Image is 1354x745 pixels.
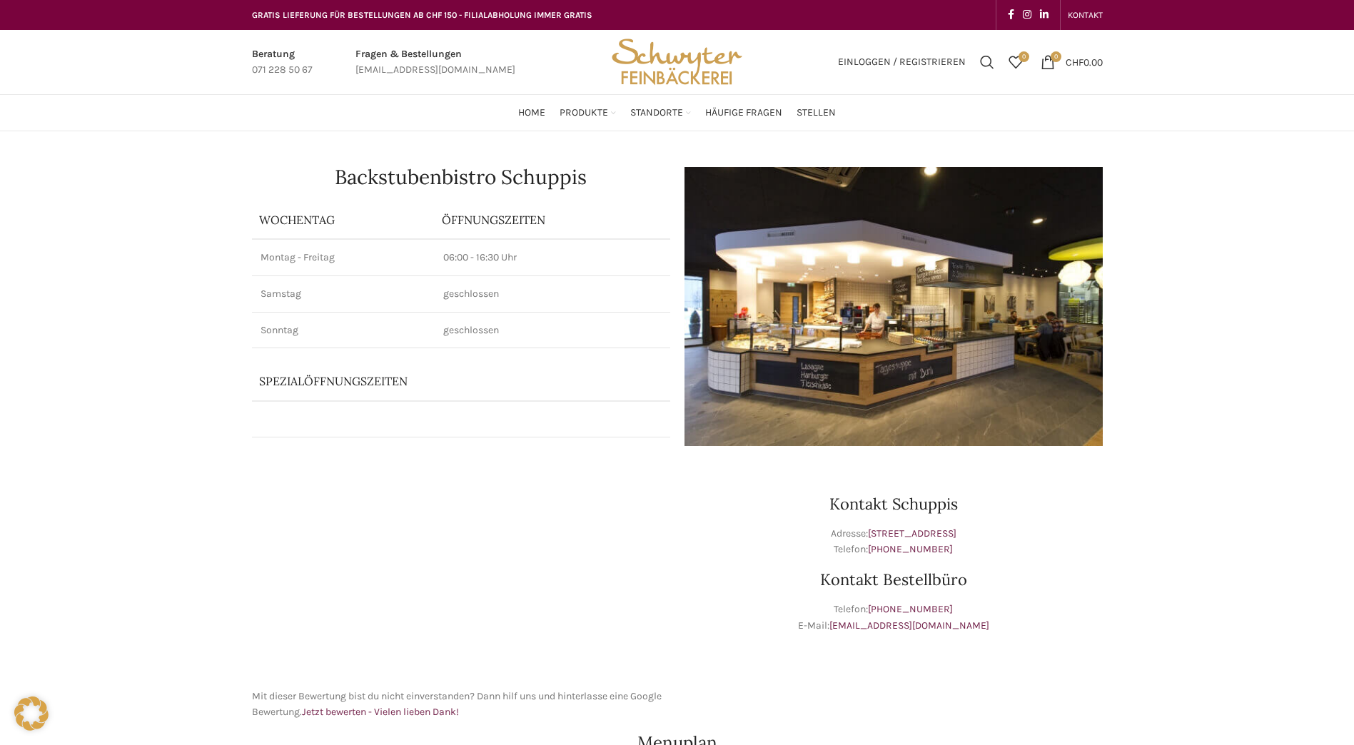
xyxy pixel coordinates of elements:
h3: Kontakt Schuppis [684,496,1103,512]
a: Site logo [607,55,747,67]
a: Infobox link [252,46,313,78]
a: [EMAIL_ADDRESS][DOMAIN_NAME] [829,619,989,632]
span: Häufige Fragen [705,106,782,120]
p: Adresse: Telefon: [684,526,1103,558]
bdi: 0.00 [1066,56,1103,68]
a: 0 CHF0.00 [1034,48,1110,76]
div: Meine Wunschliste [1001,48,1030,76]
a: Produkte [560,98,616,127]
a: Häufige Fragen [705,98,782,127]
span: Produkte [560,106,608,120]
p: Spezialöffnungszeiten [259,373,594,389]
span: Standorte [630,106,683,120]
a: [STREET_ADDRESS] [868,527,956,539]
div: Main navigation [245,98,1110,127]
span: 0 [1019,51,1029,62]
a: [PHONE_NUMBER] [868,543,953,555]
div: Secondary navigation [1061,1,1110,29]
span: Stellen [797,106,836,120]
a: Suchen [973,48,1001,76]
h3: Kontakt Bestellbüro [684,572,1103,587]
iframe: schwyter schuppis [252,460,670,674]
span: GRATIS LIEFERUNG FÜR BESTELLUNGEN AB CHF 150 - FILIALABHOLUNG IMMER GRATIS [252,10,592,20]
span: Home [518,106,545,120]
p: geschlossen [443,287,662,301]
span: Einloggen / Registrieren [838,57,966,67]
a: Einloggen / Registrieren [831,48,973,76]
span: CHF [1066,56,1083,68]
a: [PHONE_NUMBER] [868,603,953,615]
p: 06:00 - 16:30 Uhr [443,250,662,265]
a: Instagram social link [1019,5,1036,25]
img: Bäckerei Schwyter [607,30,747,94]
a: KONTAKT [1068,1,1103,29]
a: Jetzt bewerten - Vielen lieben Dank! [302,706,459,718]
p: Sonntag [261,323,426,338]
p: Wochentag [259,212,428,228]
a: Facebook social link [1004,5,1019,25]
a: 0 [1001,48,1030,76]
p: Samstag [261,287,426,301]
a: Standorte [630,98,691,127]
span: KONTAKT [1068,10,1103,20]
p: Telefon: E-Mail: [684,602,1103,634]
p: ÖFFNUNGSZEITEN [442,212,663,228]
a: Infobox link [355,46,515,78]
span: 0 [1051,51,1061,62]
p: Mit dieser Bewertung bist du nicht einverstanden? Dann hilf uns und hinterlasse eine Google Bewer... [252,689,670,721]
a: Stellen [797,98,836,127]
a: Linkedin social link [1036,5,1053,25]
p: Montag - Freitag [261,250,426,265]
a: Home [518,98,545,127]
p: geschlossen [443,323,662,338]
h1: Backstubenbistro Schuppis [252,167,670,187]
